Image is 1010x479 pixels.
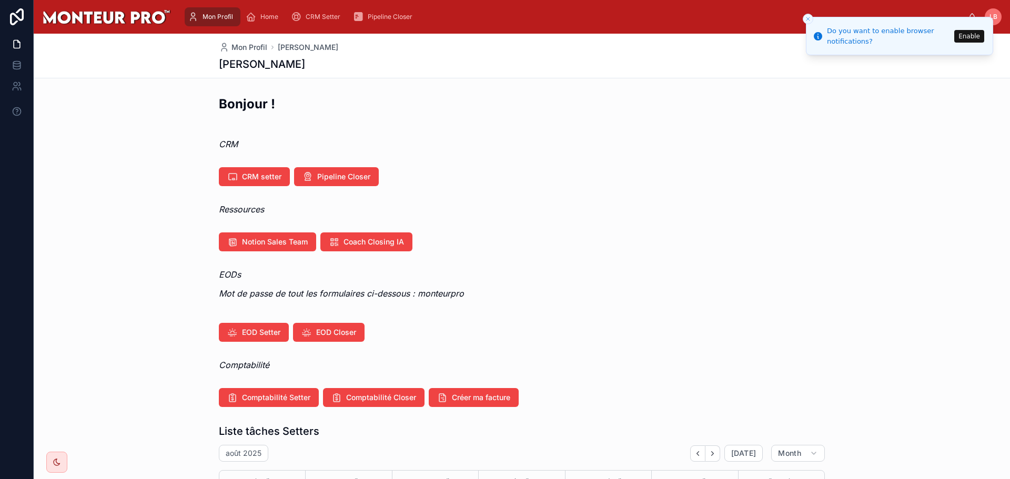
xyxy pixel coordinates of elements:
button: Close toast [803,14,813,24]
button: Back [690,445,705,462]
button: EOD Setter [219,323,289,342]
button: Coach Closing IA [320,232,412,251]
button: Month [771,445,825,462]
a: Home [243,7,286,26]
button: Pipeline Closer [294,167,379,186]
button: Comptabilité Closer [323,388,425,407]
span: Coach Closing IA [344,237,404,247]
span: Mon Profil [231,42,267,53]
em: Mot de passe de tout les formulaires ci-dessous : monteurpro [219,288,464,299]
em: Comptabilité [219,360,269,370]
span: EOD Closer [316,327,356,338]
span: [DATE] [731,449,756,458]
span: EOD Setter [242,327,280,338]
span: Month [778,449,801,458]
button: Enable [954,30,984,43]
div: scrollable content [179,5,968,28]
a: [PERSON_NAME] [278,42,338,53]
span: Comptabilité Setter [242,392,310,403]
em: Ressources [219,204,264,215]
h1: [PERSON_NAME] [219,57,305,72]
a: Mon Profil [185,7,240,26]
a: Mon Profil [219,42,267,53]
em: EODs [219,269,241,280]
img: App logo [42,8,171,25]
em: CRM [219,139,238,149]
h2: août 2025 [226,448,261,458]
button: Next [705,445,720,462]
span: Mon Profil [203,13,233,21]
span: Pipeline Closer [368,13,412,21]
h1: Liste tâches Setters [219,424,319,439]
button: EOD Closer [293,323,365,342]
span: Créer ma facture [452,392,510,403]
a: CRM Setter [288,7,348,26]
span: CRM setter [242,171,281,182]
button: [DATE] [724,445,763,462]
div: Do you want to enable browser notifications? [827,26,951,46]
a: Pipeline Closer [350,7,420,26]
button: Créer ma facture [429,388,519,407]
span: LB [989,13,997,21]
span: Notion Sales Team [242,237,308,247]
h2: Bonjour ! [219,95,275,113]
button: Notion Sales Team [219,232,316,251]
span: Comptabilité Closer [346,392,416,403]
span: CRM Setter [306,13,340,21]
button: CRM setter [219,167,290,186]
button: Comptabilité Setter [219,388,319,407]
span: Pipeline Closer [317,171,370,182]
span: Home [260,13,278,21]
